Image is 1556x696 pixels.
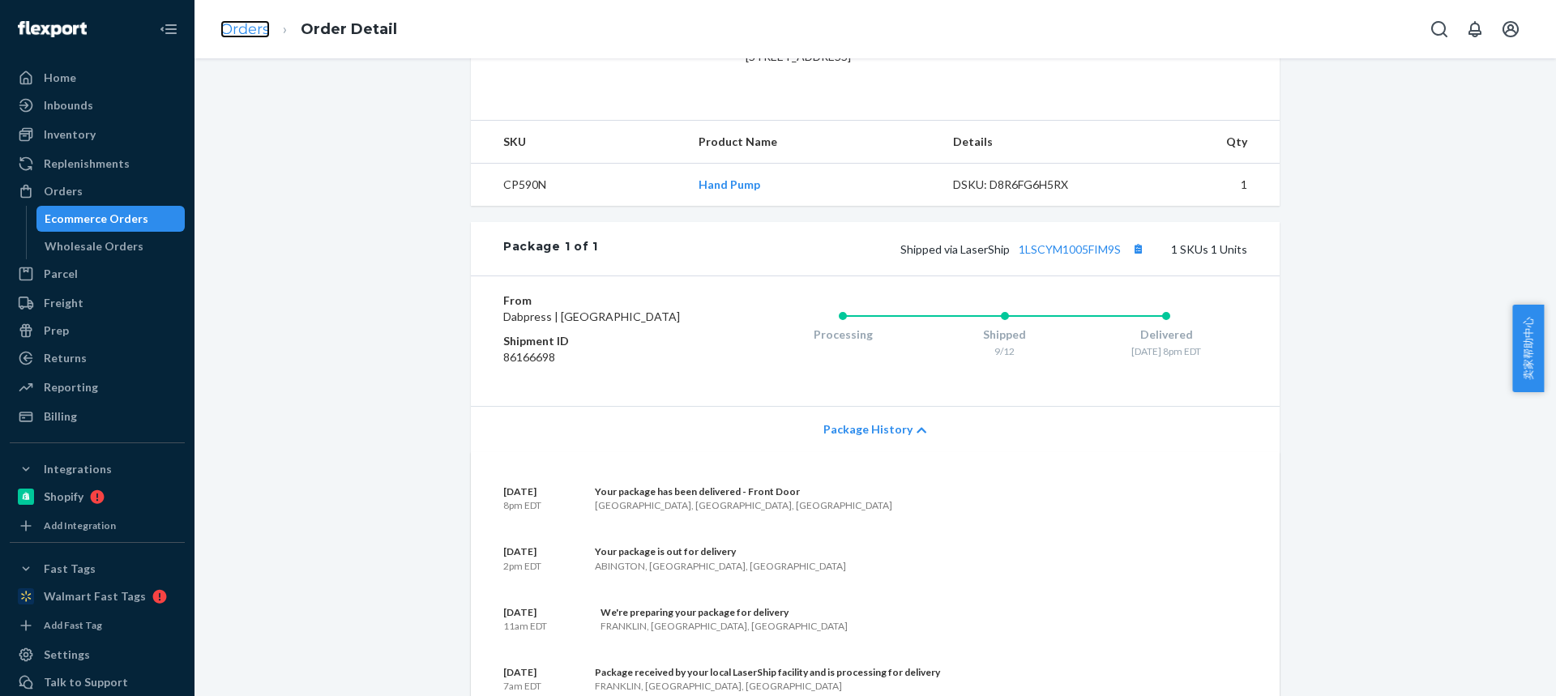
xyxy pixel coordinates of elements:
div: Prep [44,322,69,339]
p: [DATE] [503,665,541,679]
th: Qty [1118,121,1280,164]
p: 2pm EDT [503,559,541,573]
div: Reporting [44,379,98,395]
div: Inbounds [44,97,93,113]
dt: From [503,292,697,309]
button: Close Navigation [152,13,185,45]
a: Walmart Fast Tags [10,583,185,609]
a: Replenishments [10,151,185,177]
a: Parcel [10,261,185,287]
p: 11am EDT [503,619,547,633]
div: Wholesale Orders [45,238,143,254]
a: Order Detail [301,20,397,38]
a: Freight [10,290,185,316]
div: Freight [44,295,83,311]
button: Fast Tags [10,556,185,582]
a: Ecommerce Orders [36,206,186,232]
div: Your package has been delivered - Front Door [595,485,892,498]
dt: Shipment ID [503,333,697,349]
dd: 86166698 [503,349,697,365]
div: Delivered [1085,327,1247,343]
button: Copy tracking number [1127,238,1148,259]
div: Package 1 of 1 [503,238,598,259]
div: FRANKLIN, [GEOGRAPHIC_DATA], [GEOGRAPHIC_DATA] [601,619,848,633]
th: SKU [471,121,686,164]
div: Replenishments [44,156,130,172]
a: Inbounds [10,92,185,118]
div: Fast Tags [44,561,96,577]
th: Product Name [686,121,940,164]
div: Settings [44,647,90,663]
a: Reporting [10,374,185,400]
p: [DATE] [503,544,541,558]
div: 1 SKUs 1 Units [598,238,1247,259]
div: Shipped [924,327,1086,343]
td: 1 [1118,164,1280,207]
a: Billing [10,404,185,429]
span: Shipped via LaserShip [900,242,1148,256]
a: Shopify [10,484,185,510]
ol: breadcrumbs [207,6,410,53]
a: Prep [10,318,185,344]
a: Orders [10,178,185,204]
div: DSKU: D8R6FG6H5RX [953,177,1105,193]
a: Add Integration [10,516,185,536]
div: [DATE] 8pm EDT [1085,344,1247,358]
div: Returns [44,350,87,366]
div: Integrations [44,461,112,477]
td: CP590N [471,164,686,207]
div: Billing [44,408,77,425]
p: [DATE] [503,605,547,619]
th: Details [940,121,1118,164]
a: Hand Pump [699,177,760,191]
button: Open account menu [1494,13,1527,45]
div: We're preparing your package for delivery [601,605,848,619]
p: [DATE] [503,485,541,498]
div: Inventory [44,126,96,143]
div: [GEOGRAPHIC_DATA], [GEOGRAPHIC_DATA], [GEOGRAPHIC_DATA] [595,498,892,512]
div: Walmart Fast Tags [44,588,146,604]
img: Flexport logo [18,21,87,37]
button: Open notifications [1459,13,1491,45]
div: Your package is out for delivery [595,544,846,558]
div: Package received by your local LaserShip facility and is processing for delivery [595,665,940,679]
button: Open Search Box [1423,13,1456,45]
a: 1LSCYM1005FIM9S [1019,242,1121,256]
button: Integrations [10,456,185,482]
div: Processing [762,327,924,343]
div: Add Integration [44,519,116,532]
div: 9/12 [924,344,1086,358]
a: Home [10,65,185,91]
p: 7am EDT [503,679,541,693]
div: Orders [44,183,83,199]
span: Package History [823,421,913,438]
div: Talk to Support [44,674,128,690]
a: Wholesale Orders [36,233,186,259]
div: Parcel [44,266,78,282]
p: 8pm EDT [503,498,541,512]
div: Home [44,70,76,86]
a: Returns [10,345,185,371]
a: Settings [10,642,185,668]
span: Dabpress | [GEOGRAPHIC_DATA] [503,310,680,323]
a: Talk to Support [10,669,185,695]
a: Orders [220,20,270,38]
a: Add Fast Tag [10,616,185,635]
div: Add Fast Tag [44,618,102,632]
a: Inventory [10,122,185,147]
div: ABINGTON, [GEOGRAPHIC_DATA], [GEOGRAPHIC_DATA] [595,559,846,573]
div: Shopify [44,489,83,505]
div: Ecommerce Orders [45,211,148,227]
div: FRANKLIN, [GEOGRAPHIC_DATA], [GEOGRAPHIC_DATA] [595,679,940,693]
button: 卖家帮助中心 [1512,305,1544,392]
